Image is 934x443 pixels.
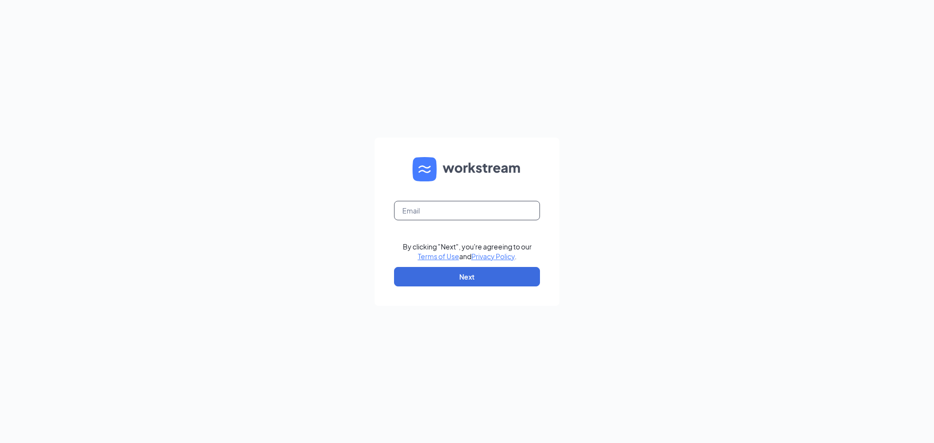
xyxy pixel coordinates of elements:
[471,252,515,261] a: Privacy Policy
[403,242,532,261] div: By clicking "Next", you're agreeing to our and .
[413,157,521,181] img: WS logo and Workstream text
[418,252,459,261] a: Terms of Use
[394,201,540,220] input: Email
[394,267,540,286] button: Next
